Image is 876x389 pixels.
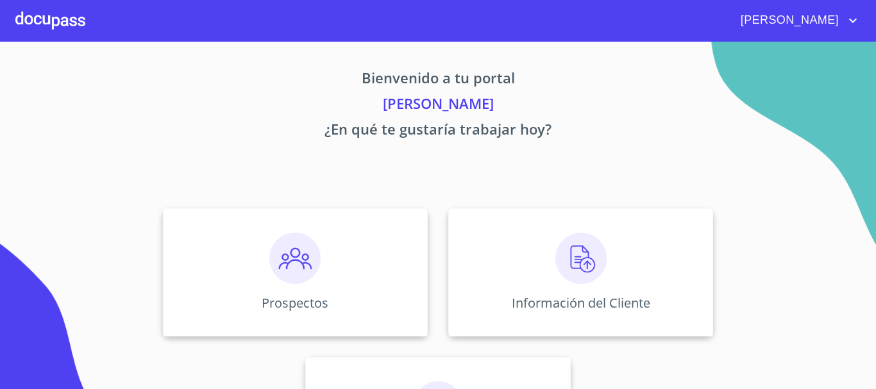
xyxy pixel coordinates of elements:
p: Prospectos [262,294,328,311]
span: [PERSON_NAME] [731,10,845,31]
img: prospectos.png [269,233,321,284]
p: Información del Cliente [512,294,650,311]
p: Bienvenido a tu portal [43,67,833,93]
p: [PERSON_NAME] [43,93,833,119]
button: account of current user [731,10,861,31]
img: carga.png [555,233,607,284]
p: ¿En qué te gustaría trabajar hoy? [43,119,833,144]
